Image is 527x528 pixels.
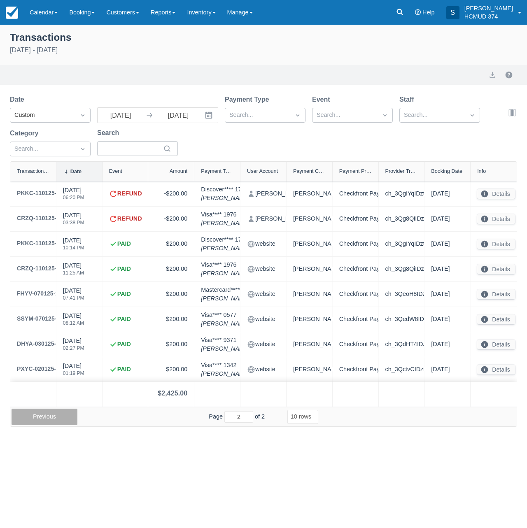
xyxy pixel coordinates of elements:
[431,168,462,174] div: Booking Date
[339,288,372,300] div: Checkfront Payments
[339,263,372,275] div: Checkfront Payments
[201,219,250,228] em: [PERSON_NAME]
[63,346,84,351] div: 02:27 PM
[385,168,418,174] div: Provider Transaction
[446,6,459,19] div: S
[14,111,71,120] div: Custom
[97,128,122,138] label: Search
[399,95,417,105] label: Staff
[63,270,84,275] div: 11:25 AM
[339,213,372,225] div: Checkfront Payments
[293,263,326,275] div: [PERSON_NAME]
[63,245,84,250] div: 10:14 PM
[201,344,250,354] em: [PERSON_NAME]
[17,263,60,273] div: CRZQ-110125-1
[6,7,18,19] img: checkfront-main-nav-mini-logo.png
[487,70,497,80] button: export
[17,238,60,250] a: PKKC-110125-1
[294,111,302,119] span: Dropdown icon
[201,244,250,253] em: [PERSON_NAME]
[247,339,280,350] div: website
[79,111,87,119] span: Dropdown icon
[247,314,280,325] div: website
[63,321,84,326] div: 08:12 AM
[117,365,131,374] strong: PAID
[155,288,187,300] div: $200.00
[63,337,84,356] div: [DATE]
[201,108,218,123] button: Interact with the calendar and add the check-in date for your trip.
[79,145,87,153] span: Dropdown icon
[17,263,60,275] a: CRZQ-110125-1
[293,188,326,200] div: [PERSON_NAME]
[158,388,187,398] div: $2,425.00
[63,211,84,230] div: [DATE]
[117,214,142,223] strong: REFUND
[155,339,187,350] div: $200.00
[10,95,28,105] label: Date
[98,108,144,123] input: Start Date
[247,288,280,300] div: website
[201,370,250,379] em: [PERSON_NAME]
[385,339,418,350] div: ch_3QdHT4IDzt1ooR8U0DJmCH0X
[63,295,84,300] div: 07:41 PM
[339,364,372,375] div: Checkfront Payments
[63,186,84,205] div: [DATE]
[155,263,187,275] div: $200.00
[293,314,326,325] div: [PERSON_NAME]
[63,220,84,225] div: 03:38 PM
[63,261,84,280] div: [DATE]
[431,288,464,300] div: [DATE]
[17,213,60,223] div: CRZQ-110125-2
[293,238,326,250] div: [PERSON_NAME]
[155,314,187,325] div: $200.00
[117,189,142,198] strong: REFUND
[10,128,42,138] label: Category
[209,411,265,423] span: Page of
[293,168,326,174] div: Payment Customer
[247,168,278,174] div: User Account
[17,339,59,349] div: DHYA-030125-1
[431,364,464,375] div: [DATE]
[17,364,59,374] div: PXYC-020125-1
[17,314,60,323] div: SSYM-070125-1
[293,364,326,375] div: [PERSON_NAME]
[17,314,60,325] a: SSYM-070125-1
[385,288,418,300] div: ch_3QeoH8IDzt1ooR8U1LgQsM63
[117,340,131,349] strong: PAID
[247,188,280,200] div: [PERSON_NAME]
[117,315,131,324] strong: PAID
[117,240,131,249] strong: PAID
[385,314,418,325] div: ch_3QedW8IDzt1ooR8U0sXJ4W5y
[339,339,372,350] div: Checkfront Payments
[431,238,464,250] div: [DATE]
[17,188,60,198] div: PKKC-110125-2
[477,189,515,199] button: Details
[17,288,58,300] a: FHYV-070125-1
[201,319,250,328] em: [PERSON_NAME]
[464,4,513,12] p: [PERSON_NAME]
[431,314,464,325] div: [DATE]
[12,409,77,425] button: Previous
[201,194,250,203] em: [PERSON_NAME]
[63,362,84,381] div: [DATE]
[464,12,513,21] p: HCMUD 374
[247,263,280,275] div: website
[201,269,250,278] em: [PERSON_NAME]
[17,364,59,375] a: PXYC-020125-1
[63,195,84,200] div: 06:20 PM
[431,263,464,275] div: [DATE]
[17,188,60,200] a: PKKC-110125-2
[422,9,435,16] span: Help
[10,30,517,44] div: Transactions
[385,364,418,375] div: ch_3QctvCIDzt1ooR8U151ujutH
[225,95,272,105] label: Payment Type
[17,288,58,298] div: FHYV-070125-1
[155,238,187,250] div: $200.00
[63,236,84,255] div: [DATE]
[339,168,372,174] div: Payment Provider
[477,365,515,374] button: Details
[201,294,254,303] em: [PERSON_NAME]
[17,213,60,225] a: CRZQ-110125-2
[477,239,515,249] button: Details
[431,188,464,200] div: [DATE]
